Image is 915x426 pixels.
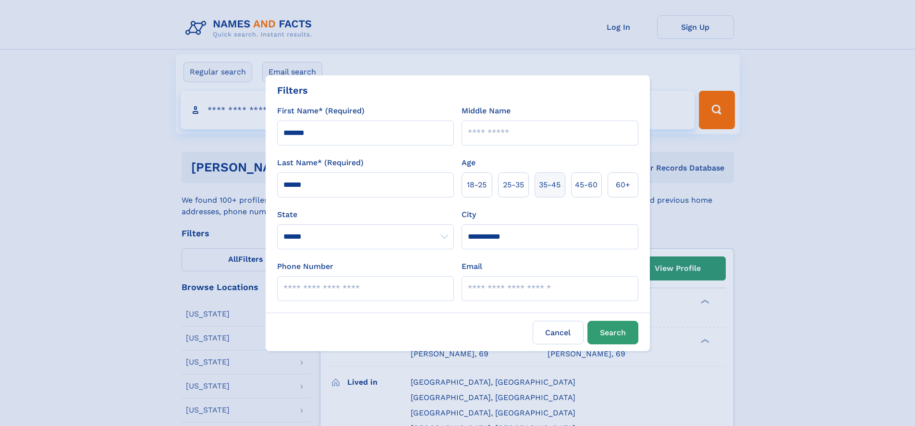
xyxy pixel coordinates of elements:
label: Age [462,157,476,169]
span: 25‑35 [503,179,524,191]
label: City [462,209,476,220]
span: 35‑45 [539,179,561,191]
button: Search [587,321,638,344]
label: Email [462,261,482,272]
span: 60+ [616,179,630,191]
span: 18‑25 [467,179,487,191]
label: First Name* (Required) [277,105,365,117]
div: Filters [277,83,308,97]
label: Last Name* (Required) [277,157,364,169]
label: State [277,209,454,220]
span: 45‑60 [575,179,598,191]
label: Middle Name [462,105,511,117]
label: Phone Number [277,261,333,272]
label: Cancel [533,321,584,344]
